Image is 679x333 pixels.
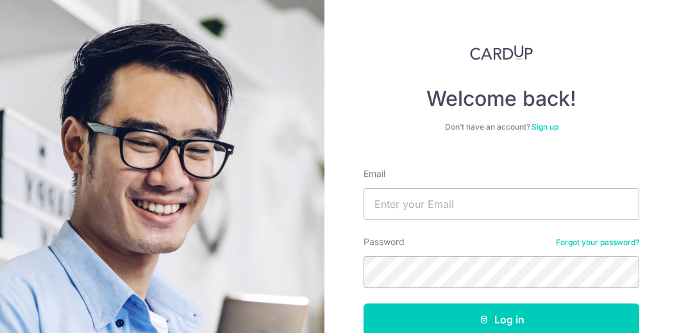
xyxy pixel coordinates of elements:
[364,122,639,132] div: Don’t have an account?
[532,122,558,132] a: Sign up
[470,45,533,60] img: CardUp Logo
[556,237,639,248] a: Forgot your password?
[364,86,639,112] h4: Welcome back!
[364,188,639,220] input: Enter your Email
[364,235,405,248] label: Password
[364,167,385,180] label: Email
